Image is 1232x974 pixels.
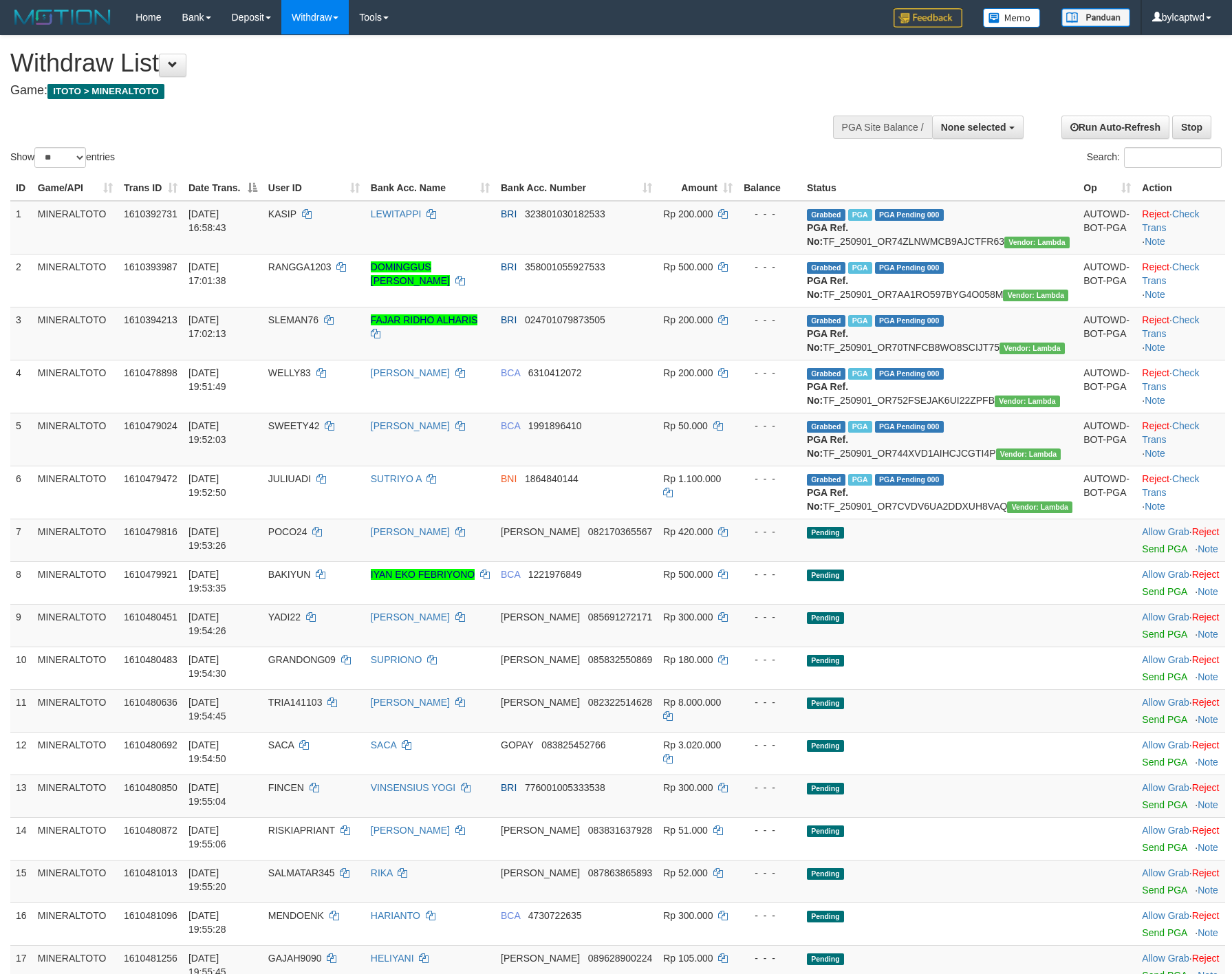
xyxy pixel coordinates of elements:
[371,612,450,623] a: [PERSON_NAME]
[1192,654,1220,665] a: Reject
[807,434,848,459] b: PGA Ref. No:
[807,570,844,581] span: Pending
[1136,647,1225,689] td: ·
[807,474,845,486] span: Grabbed
[268,208,296,219] span: KASIP
[801,175,1078,201] th: Status
[999,343,1065,354] span: Vendor URL: https://order7.1velocity.biz
[663,526,713,537] span: Rp 420.000
[588,526,652,537] span: Copy 082170365567 to clipboard
[801,413,1078,466] td: TF_250901_OR744XVD1AIHCJCGTI4P
[1142,612,1189,623] a: Allow Grab
[1003,290,1068,301] span: Vendor URL: https://order7.1velocity.biz
[875,315,944,327] span: PGA Pending
[1145,395,1165,406] a: Note
[663,314,713,325] span: Rp 200.000
[801,201,1078,255] td: TF_250901_OR74ZLNWMCB9AJCTFR63
[744,419,796,433] div: - - -
[124,526,177,537] span: 1610479816
[263,175,365,201] th: User ID: activate to sort column ascending
[1142,825,1189,836] a: Allow Grab
[10,175,32,201] th: ID
[124,825,177,836] span: 1610480872
[744,695,796,709] div: - - -
[663,420,708,431] span: Rp 50.000
[32,413,118,466] td: MINERALTOTO
[1142,208,1199,233] a: Check Trans
[1192,697,1220,708] a: Reject
[807,381,848,406] b: PGA Ref. No:
[1192,569,1220,580] a: Reject
[1142,367,1199,392] a: Check Trans
[501,825,580,836] span: [PERSON_NAME]
[268,526,307,537] span: POCO24
[848,368,872,380] span: Marked by bylanggota2
[1172,116,1211,139] a: Stop
[268,569,310,580] span: BAKIYUN
[1142,953,1189,964] a: Allow Grab
[10,84,808,98] h4: Game:
[501,612,580,623] span: [PERSON_NAME]
[124,697,177,708] span: 1610480636
[1198,586,1218,597] a: Note
[1142,629,1187,640] a: Send PGA
[32,307,118,360] td: MINERALTOTO
[1142,885,1187,896] a: Send PGA
[32,360,118,413] td: MINERALTOTO
[188,314,226,339] span: [DATE] 17:02:13
[124,569,177,580] span: 1610479921
[744,738,796,752] div: - - -
[268,612,301,623] span: YADI22
[1136,519,1225,561] td: ·
[371,910,420,921] a: HARIANTO
[525,261,605,272] span: Copy 358001055927533 to clipboard
[1078,466,1136,519] td: AUTOWD-BOT-PGA
[268,261,332,272] span: RANGGA1203
[588,612,652,623] span: Copy 085691272171 to clipboard
[663,612,713,623] span: Rp 300.000
[807,328,848,353] b: PGA Ref. No:
[744,781,796,794] div: - - -
[188,526,226,551] span: [DATE] 19:53:26
[807,487,848,512] b: PGA Ref. No:
[983,8,1041,28] img: Button%20Memo.svg
[1124,147,1222,168] input: Search:
[371,526,450,537] a: [PERSON_NAME]
[1136,561,1225,604] td: ·
[1198,757,1218,768] a: Note
[1061,116,1169,139] a: Run Auto-Refresh
[10,360,32,413] td: 4
[663,739,721,750] span: Rp 3.020.000
[875,368,944,380] span: PGA Pending
[501,739,533,750] span: GOPAY
[807,783,844,794] span: Pending
[501,473,517,484] span: BNI
[1142,654,1191,665] span: ·
[188,261,226,286] span: [DATE] 17:01:38
[188,420,226,445] span: [DATE] 19:52:03
[371,825,450,836] a: [PERSON_NAME]
[588,825,652,836] span: Copy 083831637928 to clipboard
[188,473,226,498] span: [DATE] 19:52:50
[663,782,713,793] span: Rp 300.000
[807,740,844,752] span: Pending
[188,782,226,807] span: [DATE] 19:55:04
[1136,360,1225,413] td: · ·
[807,421,845,433] span: Grabbed
[32,689,118,732] td: MINERALTOTO
[268,314,318,325] span: SLEMAN76
[1192,953,1220,964] a: Reject
[1142,473,1199,498] a: Check Trans
[807,527,844,539] span: Pending
[1145,501,1165,512] a: Note
[365,175,495,201] th: Bank Acc. Name: activate to sort column ascending
[10,647,32,689] td: 10
[188,697,226,722] span: [DATE] 19:54:45
[744,653,796,667] div: - - -
[807,368,845,380] span: Grabbed
[371,314,478,325] a: FAJAR RIDHO ALHARIS
[744,207,796,221] div: - - -
[528,569,582,580] span: Copy 1221976849 to clipboard
[875,421,944,433] span: PGA Pending
[525,208,605,219] span: Copy 323801030182533 to clipboard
